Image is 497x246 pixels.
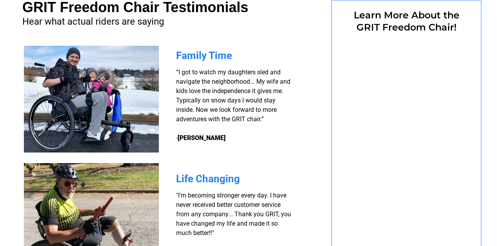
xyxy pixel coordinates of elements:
[22,16,164,27] span: Hear what actual riders are saying
[176,50,232,61] span: Family Time
[176,173,240,185] span: Life Changing
[176,192,291,237] span: "I'm becoming stronger every day. I have never received better customer service from any company....
[178,134,226,142] strong: [PERSON_NAME]
[176,68,290,142] span: “I got to watch my daughters sled and navigate the neighborhood... My wife and kids love the inde...
[354,9,459,33] span: Learn More About the GRIT Freedom Chair!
